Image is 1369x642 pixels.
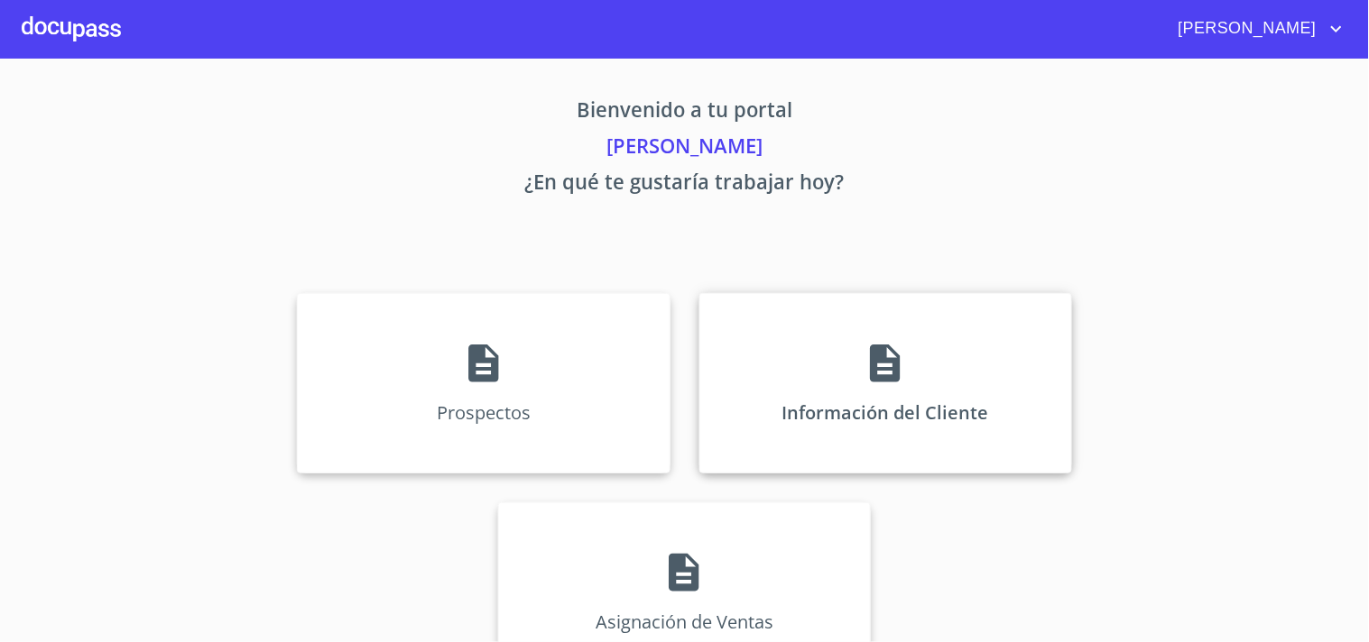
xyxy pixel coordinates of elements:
p: [PERSON_NAME] [129,131,1241,167]
span: [PERSON_NAME] [1165,14,1326,43]
p: Asignación de Ventas [596,610,773,634]
p: ¿En qué te gustaría trabajar hoy? [129,167,1241,203]
p: Información del Cliente [782,400,989,425]
p: Bienvenido a tu portal [129,95,1241,131]
button: account of current user [1165,14,1347,43]
p: Prospectos [437,400,531,425]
